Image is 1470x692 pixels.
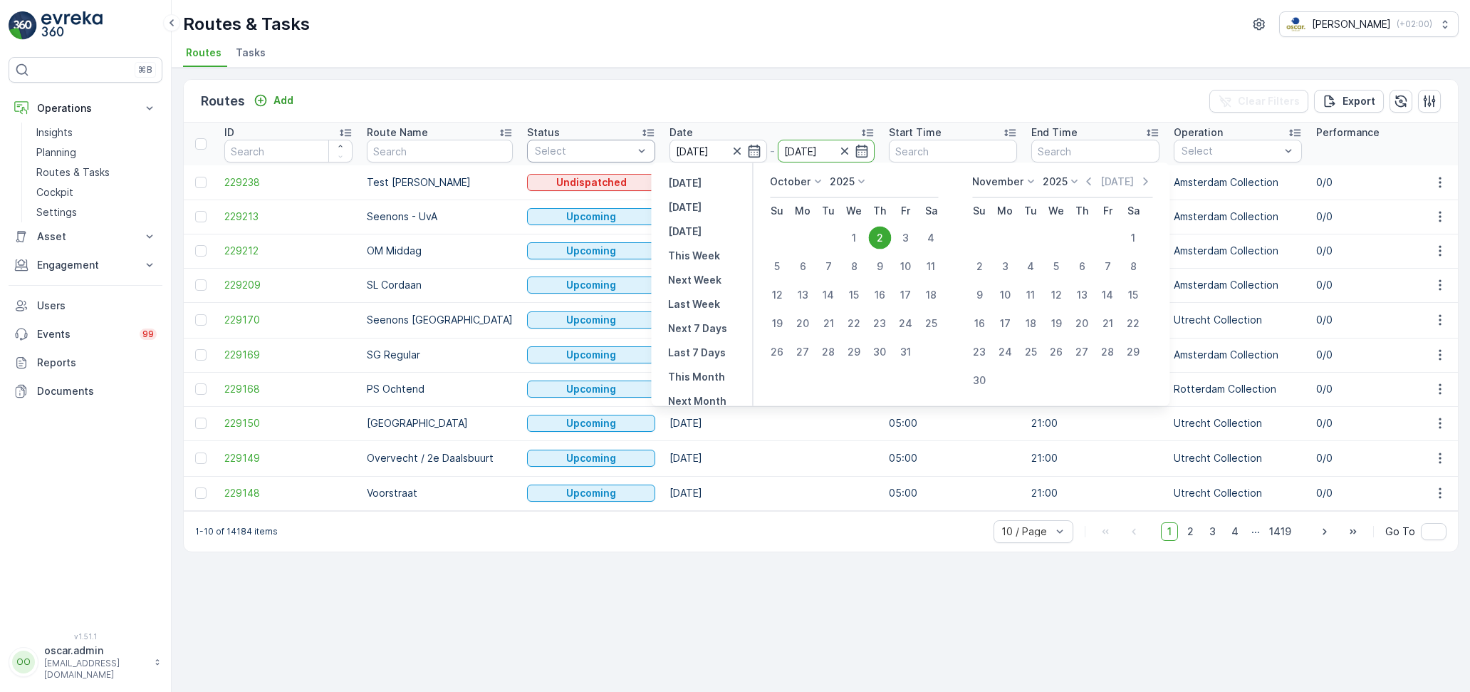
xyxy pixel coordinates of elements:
div: 23 [868,312,891,335]
div: 3 [994,255,1016,278]
div: 6 [791,255,814,278]
div: Toggle Row Selected [195,418,207,429]
p: Voorstraat [367,486,513,500]
button: Operations [9,94,162,123]
button: Upcoming [527,346,655,363]
span: v 1.51.1 [9,632,162,641]
p: 1-10 of 14184 items [195,526,278,537]
p: Next 7 Days [668,321,727,336]
p: November [972,175,1023,189]
button: OOoscar.admin[EMAIL_ADDRESS][DOMAIN_NAME] [9,644,162,681]
p: Seenons - UvA [367,210,513,224]
a: Planning [31,143,162,162]
a: 229213 [224,210,353,224]
div: 26 [1045,341,1068,363]
th: Tuesday [815,198,841,224]
p: [DATE] [668,176,702,190]
p: Documents [37,384,157,398]
div: Toggle Row Selected [195,211,207,222]
p: Utrecht Collection [1174,451,1302,465]
div: 10 [894,255,917,278]
p: Select [1182,144,1280,158]
a: 229150 [224,416,353,430]
button: Upcoming [527,381,655,398]
p: Utrecht Collection [1174,313,1302,327]
th: Monday [992,198,1018,224]
button: Engagement [9,251,162,279]
button: Upcoming [527,277,655,294]
div: 6 [1070,255,1093,278]
p: Undispatched [556,175,627,190]
p: Route Name [367,125,428,140]
div: 12 [766,284,788,306]
p: 0/0 [1316,244,1444,258]
p: 2025 [1043,175,1068,189]
p: OM Middag [367,244,513,258]
div: 24 [994,341,1016,363]
div: Toggle Row Selected [195,245,207,257]
th: Thursday [867,198,892,224]
div: 27 [791,341,814,363]
p: PS Ochtend [367,382,513,396]
p: Upcoming [566,382,616,396]
span: 1 [1161,522,1178,541]
span: 3 [1203,522,1222,541]
p: Upcoming [566,348,616,362]
a: 229212 [224,244,353,258]
p: Amsterdam Collection [1174,175,1302,190]
p: Clear Filters [1238,94,1300,108]
p: Overvecht / 2e Daalsbuurt [367,451,513,465]
div: 25 [919,312,942,335]
p: Insights [36,125,73,140]
th: Saturday [1120,198,1146,224]
p: Engagement [37,258,134,272]
div: 4 [1019,255,1042,278]
p: Routes & Tasks [36,165,110,180]
div: 14 [817,284,840,306]
p: 99 [142,329,154,340]
div: 16 [968,312,991,335]
div: 29 [1122,341,1145,363]
span: 229209 [224,278,353,292]
button: Upcoming [527,450,655,467]
div: 4 [919,227,942,249]
p: [EMAIL_ADDRESS][DOMAIN_NAME] [44,658,147,681]
div: 8 [843,255,865,278]
p: - [770,143,775,160]
div: 15 [1122,284,1145,306]
p: Routes [201,91,245,111]
p: Upcoming [566,278,616,292]
p: Seenons [GEOGRAPHIC_DATA] [367,313,513,327]
span: 229168 [224,382,353,396]
p: Performance [1316,125,1380,140]
p: Routes & Tasks [183,13,310,36]
p: Reports [37,356,157,370]
span: 1419 [1263,522,1298,541]
th: Tuesday [1018,198,1043,224]
p: Events [37,327,131,341]
p: Last Week [668,297,720,311]
p: 0/0 [1316,210,1444,224]
p: Users [37,299,157,313]
button: Next 7 Days [662,320,733,337]
button: Last 7 Days [662,344,731,361]
span: Go To [1385,525,1415,539]
th: Friday [1095,198,1120,224]
p: 0/0 [1316,451,1444,465]
div: 21 [817,312,840,335]
p: [GEOGRAPHIC_DATA] [367,416,513,430]
input: Search [1031,140,1159,162]
div: 19 [1045,312,1068,335]
p: Select [535,144,633,158]
button: Upcoming [527,415,655,432]
div: 20 [1070,312,1093,335]
div: Toggle Row Selected [195,177,207,188]
div: 15 [843,284,865,306]
a: Events99 [9,320,162,348]
button: Upcoming [527,242,655,259]
p: Settings [36,205,77,220]
p: Upcoming [566,313,616,327]
p: This Month [668,370,725,384]
button: Upcoming [527,485,655,502]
